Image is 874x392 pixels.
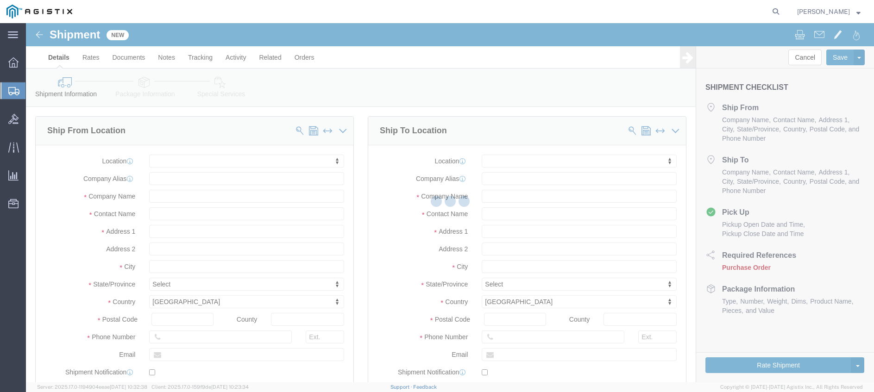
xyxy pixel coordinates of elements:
span: Nicholas Pace [797,6,850,17]
span: [DATE] 10:32:38 [110,384,147,390]
span: Client: 2025.17.0-159f9de [151,384,249,390]
span: Copyright © [DATE]-[DATE] Agistix Inc., All Rights Reserved [720,383,863,391]
a: Feedback [413,384,437,390]
a: Support [390,384,414,390]
span: [DATE] 10:23:34 [211,384,249,390]
button: [PERSON_NAME] [797,6,861,17]
img: logo [6,5,72,19]
span: Server: 2025.17.0-1194904eeae [37,384,147,390]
